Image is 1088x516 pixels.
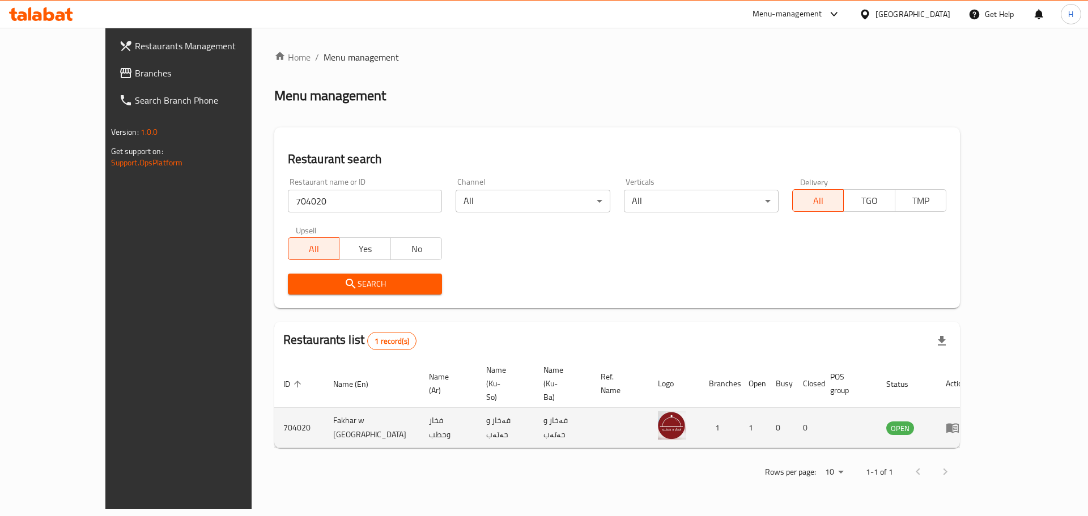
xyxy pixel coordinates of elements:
span: TGO [848,193,891,209]
a: Branches [110,59,287,87]
button: All [792,189,844,212]
td: Fakhar w [GEOGRAPHIC_DATA] [324,408,420,448]
input: Search for restaurant name or ID.. [288,190,443,212]
span: Search [297,277,433,291]
td: 0 [767,408,794,448]
span: Menu management [324,50,399,64]
th: Closed [794,360,821,408]
span: Name (Ku-So) [486,363,521,404]
span: All [797,193,840,209]
td: 704020 [274,408,324,448]
div: Export file [928,327,955,355]
button: TMP [895,189,947,212]
h2: Menu management [274,87,386,105]
h2: Restaurant search [288,151,947,168]
p: 1-1 of 1 [866,465,893,479]
a: Restaurants Management [110,32,287,59]
span: OPEN [886,422,914,435]
span: Get support on: [111,144,163,159]
nav: breadcrumb [274,50,960,64]
li: / [315,50,319,64]
span: Search Branch Phone [135,93,278,107]
span: Version: [111,125,139,139]
label: Delivery [800,178,828,186]
p: Rows per page: [765,465,816,479]
td: فخار وحطب [420,408,477,448]
button: All [288,237,340,260]
span: H [1068,8,1073,20]
span: Branches [135,66,278,80]
button: TGO [843,189,895,212]
img: Fakhar w Hatab [658,411,686,440]
div: OPEN [886,421,914,435]
a: Support.OpsPlatform [111,155,183,170]
th: Open [739,360,767,408]
div: Rows per page: [821,464,848,481]
span: No [396,241,438,257]
span: Ref. Name [601,370,635,397]
span: Yes [344,241,386,257]
span: All [293,241,335,257]
span: ID [283,377,305,391]
span: Name (Ar) [429,370,464,397]
label: Upsell [296,226,317,234]
span: Name (Ku-Ba) [543,363,578,404]
th: Busy [767,360,794,408]
div: Menu-management [753,7,822,21]
th: Action [937,360,976,408]
td: 1 [739,408,767,448]
th: Branches [700,360,739,408]
div: All [456,190,610,212]
span: 1.0.0 [141,125,158,139]
button: Search [288,274,443,295]
span: Restaurants Management [135,39,278,53]
span: Name (En) [333,377,383,391]
td: فەخار و حەتەب [477,408,534,448]
button: Yes [339,237,391,260]
span: Status [886,377,923,391]
td: فەخار و حەتەب [534,408,592,448]
td: 1 [700,408,739,448]
div: [GEOGRAPHIC_DATA] [875,8,950,20]
div: Menu [946,421,967,434]
h2: Restaurants list [283,331,416,350]
div: Total records count [367,332,416,350]
a: Home [274,50,311,64]
td: 0 [794,408,821,448]
button: No [390,237,443,260]
div: All [624,190,779,212]
span: 1 record(s) [368,336,416,347]
span: POS group [830,370,864,397]
table: enhanced table [274,360,976,448]
span: TMP [900,193,942,209]
th: Logo [649,360,700,408]
a: Search Branch Phone [110,87,287,114]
